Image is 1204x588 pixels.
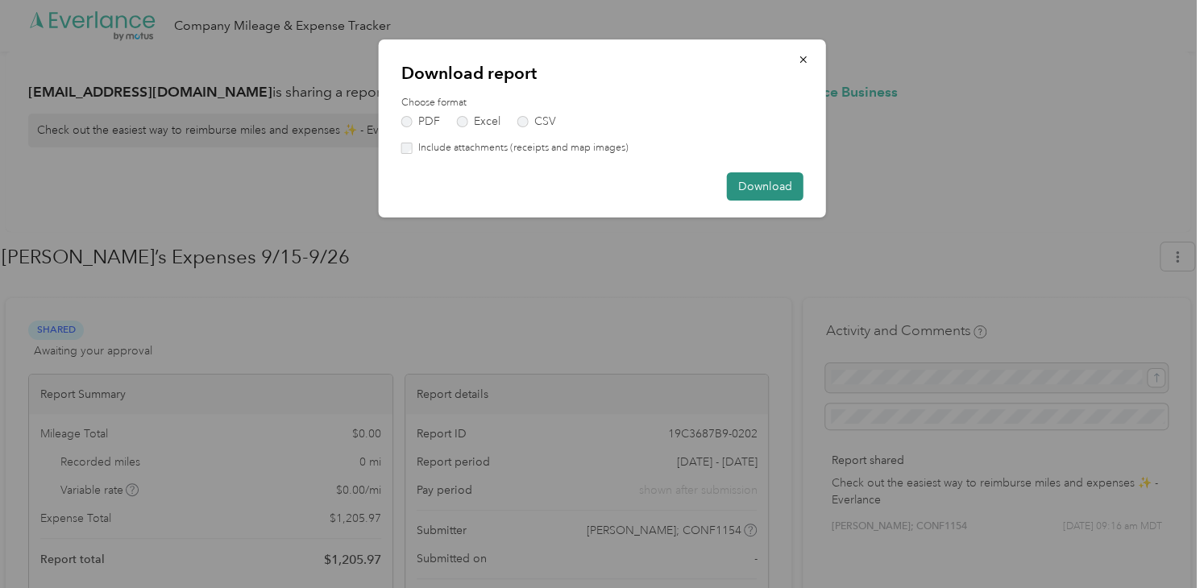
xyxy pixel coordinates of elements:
[401,96,803,110] label: Choose format
[413,141,629,155] label: Include attachments (receipts and map images)
[401,116,440,127] label: PDF
[517,116,556,127] label: CSV
[401,62,803,85] p: Download report
[457,116,500,127] label: Excel
[727,172,803,201] button: Download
